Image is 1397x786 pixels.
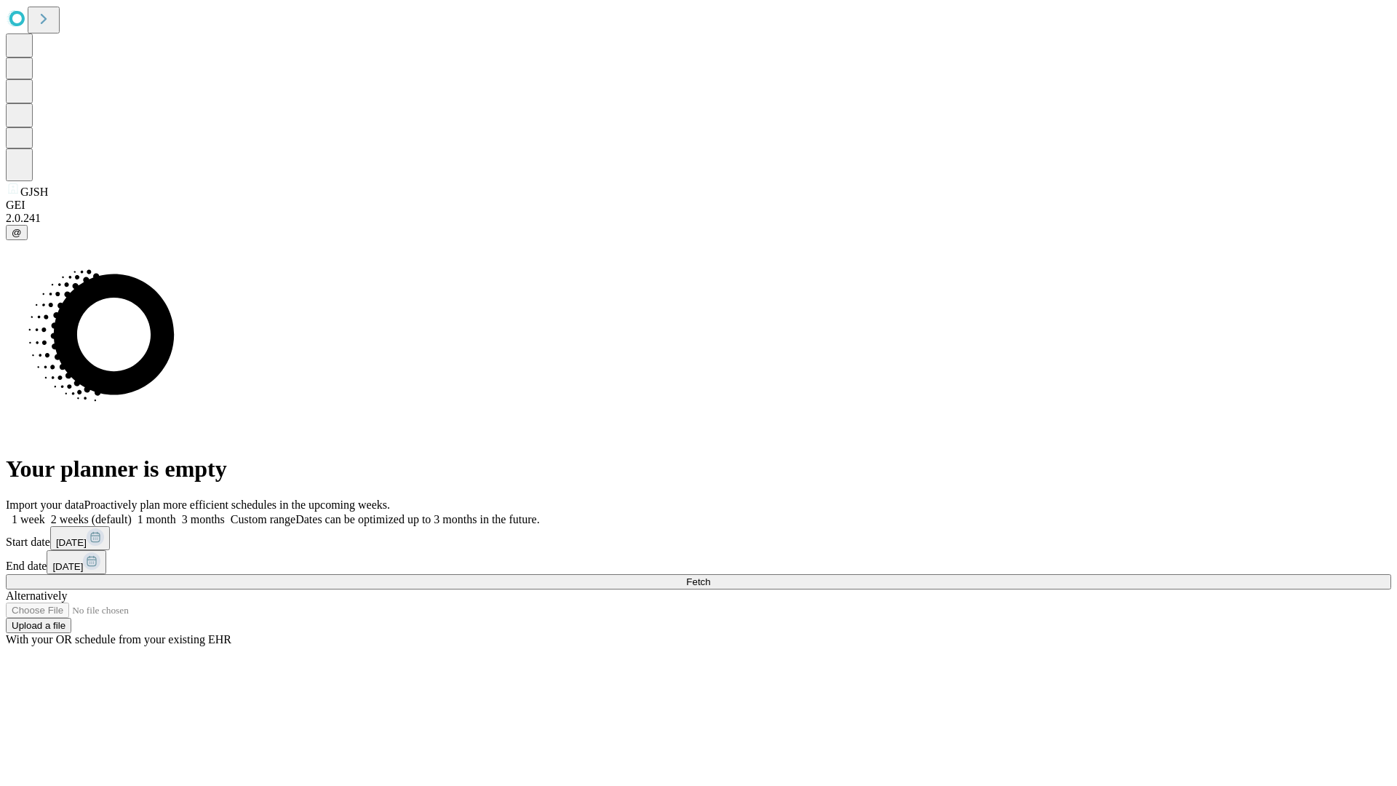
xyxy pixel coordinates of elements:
span: 2 weeks (default) [51,513,132,525]
span: 1 week [12,513,45,525]
span: Proactively plan more efficient schedules in the upcoming weeks. [84,499,390,511]
span: 1 month [138,513,176,525]
div: GEI [6,199,1391,212]
span: GJSH [20,186,48,198]
h1: Your planner is empty [6,456,1391,483]
span: @ [12,227,22,238]
button: [DATE] [50,526,110,550]
span: Import your data [6,499,84,511]
span: [DATE] [52,561,83,572]
span: Custom range [231,513,295,525]
div: 2.0.241 [6,212,1391,225]
button: @ [6,225,28,240]
span: 3 months [182,513,225,525]
button: [DATE] [47,550,106,574]
div: End date [6,550,1391,574]
span: Fetch [686,576,710,587]
span: Alternatively [6,589,67,602]
span: [DATE] [56,537,87,548]
button: Upload a file [6,618,71,633]
span: With your OR schedule from your existing EHR [6,633,231,646]
span: Dates can be optimized up to 3 months in the future. [295,513,539,525]
div: Start date [6,526,1391,550]
button: Fetch [6,574,1391,589]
